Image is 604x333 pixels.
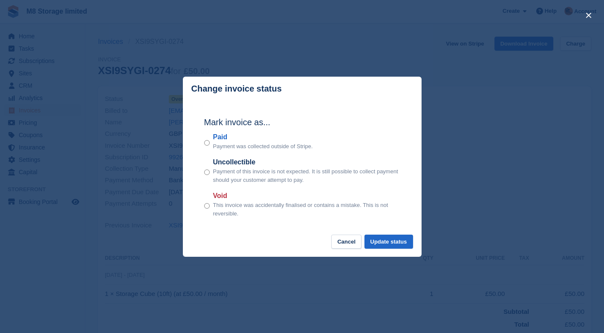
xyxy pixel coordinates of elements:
p: Payment was collected outside of Stripe. [213,142,313,151]
label: Paid [213,132,313,142]
p: Payment of this invoice is not expected. It is still possible to collect payment should your cust... [213,167,400,184]
button: close [582,9,595,22]
button: Update status [364,235,413,249]
h2: Mark invoice as... [204,116,400,129]
p: This invoice was accidentally finalised or contains a mistake. This is not reversible. [213,201,400,218]
label: Void [213,191,400,201]
p: Change invoice status [191,84,282,94]
button: Cancel [331,235,361,249]
label: Uncollectible [213,157,400,167]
